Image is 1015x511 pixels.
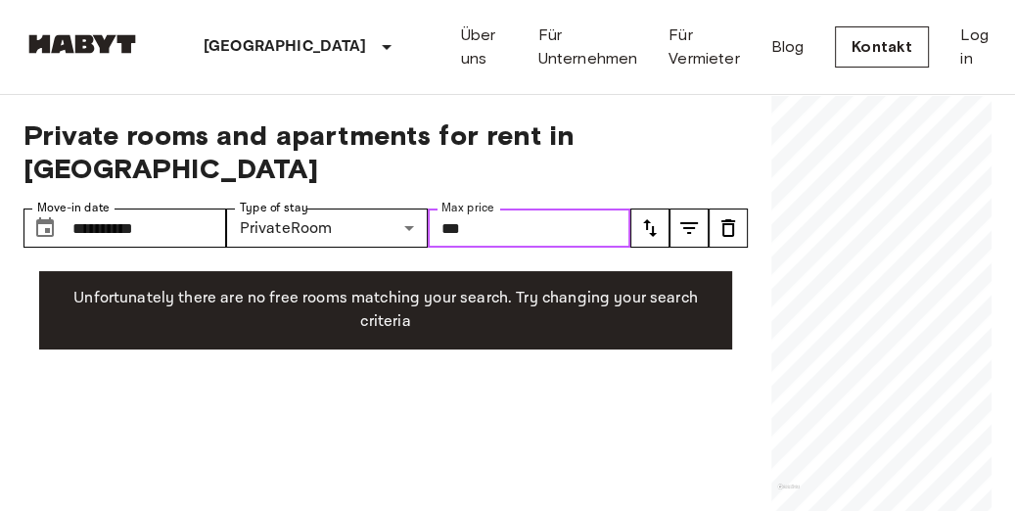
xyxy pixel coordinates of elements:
[669,23,739,70] a: Für Vermieter
[709,209,748,248] button: tune
[630,209,669,248] button: tune
[835,26,929,68] a: Kontakt
[226,209,429,248] div: PrivateRoom
[240,200,308,216] label: Type of stay
[777,484,800,506] a: Mapbox logo
[441,200,494,216] label: Max price
[669,209,709,248] button: tune
[55,287,716,334] p: Unfortunately there are no free rooms matching your search. Try changing your search criteria
[461,23,507,70] a: Über uns
[960,23,992,70] a: Log in
[37,200,110,216] label: Move-in date
[771,35,805,59] a: Blog
[204,35,367,59] p: [GEOGRAPHIC_DATA]
[25,209,65,248] button: Choose date, selected date is 1 Oct 2025
[23,34,141,54] img: Habyt
[538,23,638,70] a: Für Unternehmen
[23,118,748,185] span: Private rooms and apartments for rent in [GEOGRAPHIC_DATA]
